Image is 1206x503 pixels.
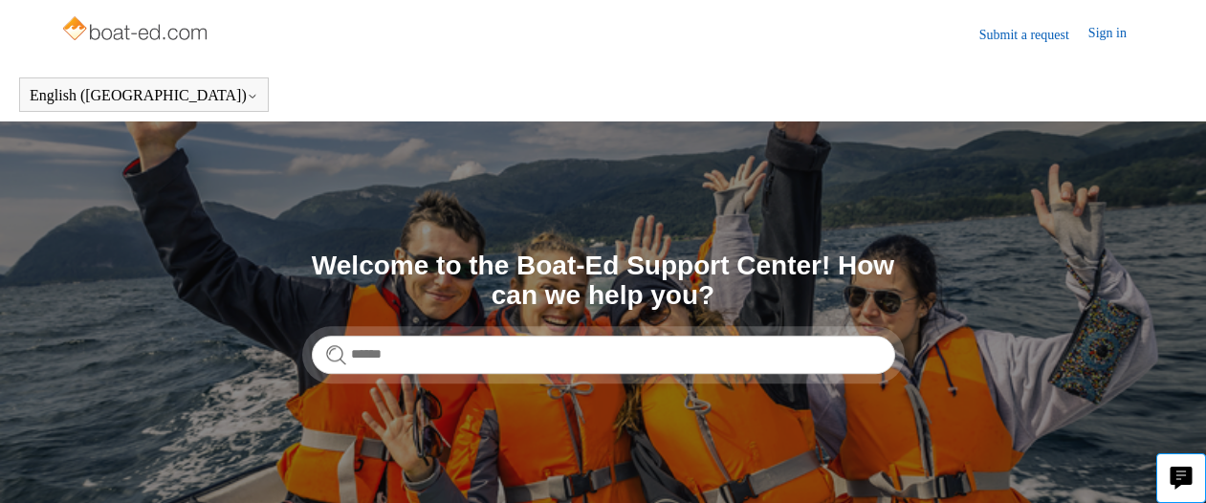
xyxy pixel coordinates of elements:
[30,87,258,104] button: English ([GEOGRAPHIC_DATA])
[1088,23,1146,46] a: Sign in
[1156,453,1206,503] button: Live chat
[312,251,895,311] h1: Welcome to the Boat-Ed Support Center! How can we help you?
[312,336,895,374] input: Search
[979,25,1088,45] a: Submit a request
[60,11,212,50] img: Boat-Ed Help Center home page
